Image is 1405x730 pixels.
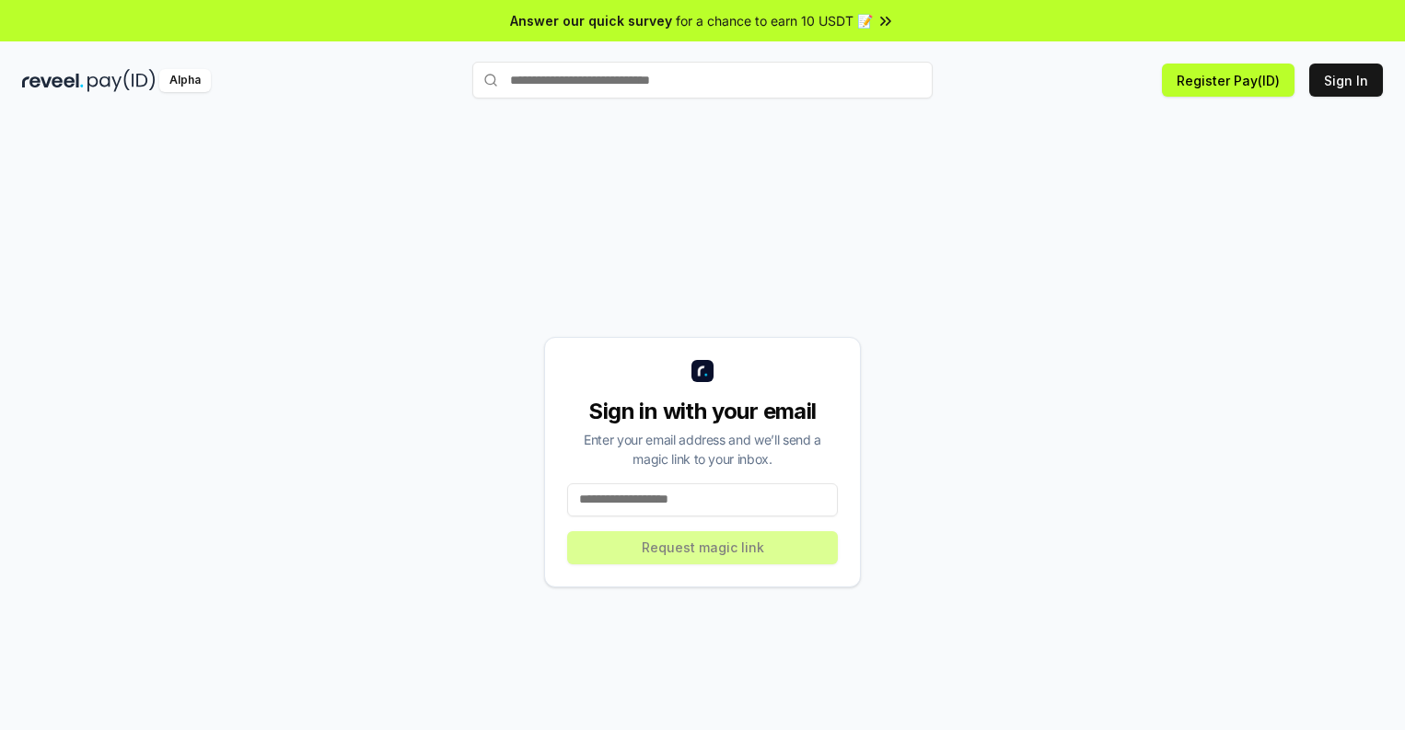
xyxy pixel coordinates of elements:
img: logo_small [691,360,714,382]
span: for a chance to earn 10 USDT 📝 [676,11,873,30]
div: Enter your email address and we’ll send a magic link to your inbox. [567,430,838,469]
button: Register Pay(ID) [1162,64,1295,97]
span: Answer our quick survey [510,11,672,30]
div: Alpha [159,69,211,92]
div: Sign in with your email [567,397,838,426]
img: reveel_dark [22,69,84,92]
button: Sign In [1309,64,1383,97]
img: pay_id [87,69,156,92]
